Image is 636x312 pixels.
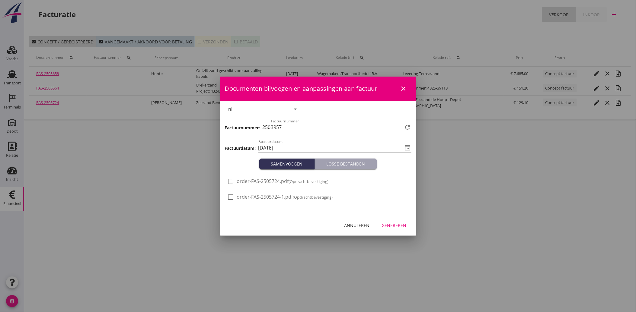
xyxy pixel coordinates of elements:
[404,124,411,131] i: refresh
[317,161,375,167] div: Losse bestanden
[220,77,416,101] div: Documenten bijvoegen en aanpassingen aan factuur
[225,124,260,131] h3: Factuurnummer:
[344,222,370,228] div: Annuleren
[340,220,375,231] button: Annuleren
[377,220,411,231] button: Genereren
[293,194,333,200] small: (Opdrachtbevestiging)
[259,159,315,169] button: Samenvoegen
[229,106,233,112] div: nl
[262,161,312,167] div: Samenvoegen
[237,178,329,184] span: order-FAS-2505724.pdf
[292,106,299,113] i: arrow_drop_down
[400,85,407,92] i: close
[258,143,403,153] input: Factuurdatum
[382,222,407,228] div: Genereren
[263,124,271,131] span: 250
[404,144,411,151] i: event
[315,159,377,169] button: Losse bestanden
[271,122,403,132] input: Factuurnummer
[289,179,329,184] small: (Opdrachtbevestiging)
[225,145,256,151] h3: Factuurdatum:
[237,194,333,200] span: order-FAS-2505724-1.pdf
